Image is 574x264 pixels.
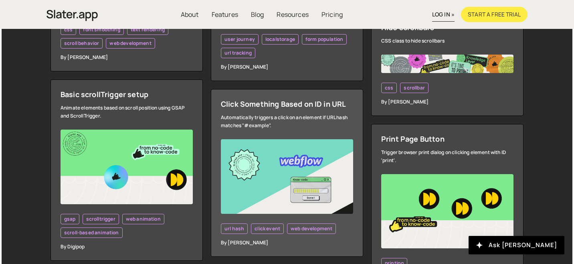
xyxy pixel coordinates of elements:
[305,36,343,43] span: form population
[291,225,332,232] span: web development
[224,225,244,232] span: url hash
[51,79,203,261] a: Basic scrollTrigger setup Animate elements based on scroll position using GSAP and ScrollTrigger....
[64,229,119,236] span: scroll-based animation
[221,139,353,214] img: YT%20-%20Thumb%20(4).png
[86,216,115,222] span: scrolltrigger
[265,36,295,43] span: localstorage
[371,12,523,116] a: Hide scrollbars CSS class to hide scrollbars css scrollbar By [PERSON_NAME]
[61,243,193,251] div: By Digipop
[381,37,513,45] div: CSS class to hide scrollbars
[46,8,98,23] img: Slater is an modern coding environment with an inbuilt AI tool. Get custom code quickly with no c...
[131,26,165,33] span: text rendering
[432,8,455,22] a: log in »
[221,114,353,130] div: Automatically triggers a click on an element if URL hash matches "#example".
[404,85,424,91] span: scrollbar
[245,7,271,22] a: Blog
[469,236,564,254] button: Ask [PERSON_NAME]
[385,85,393,91] span: css
[61,130,193,204] img: YT%20-%20Thumb%20(9).png
[255,225,280,232] span: click event
[381,55,513,73] img: Frame%20482.jpg
[64,40,99,47] span: scroll behavior
[211,89,363,257] a: Click Something Based on ID in URL Automatically triggers a click on an element if URL hash match...
[381,174,513,249] img: YT%20-%20Thumb%20(12).png
[61,89,193,99] div: Basic scrollTrigger setup
[109,40,151,47] span: web development
[61,104,193,120] div: Animate elements based on scroll position using GSAP and ScrollTrigger.
[221,239,353,247] div: By [PERSON_NAME]
[221,63,353,71] div: By [PERSON_NAME]
[270,7,315,22] a: Resources
[61,53,193,61] div: By [PERSON_NAME]
[221,99,353,109] div: Click Something Based on ID in URL
[315,7,349,22] a: Pricing
[381,134,513,144] div: Print Page Button
[126,216,161,222] span: web animation
[205,7,245,22] a: Features
[224,36,255,43] span: user journey
[64,26,73,33] span: css
[174,7,205,22] a: About
[381,98,513,106] div: By [PERSON_NAME]
[381,148,513,164] div: Trigger browser print dialog on clicking element with ID 'print'.
[224,50,252,56] span: url tracking
[64,216,76,222] span: gsap
[83,26,120,33] span: font smoothing
[461,7,528,22] a: Start a free trial
[46,6,98,23] a: home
